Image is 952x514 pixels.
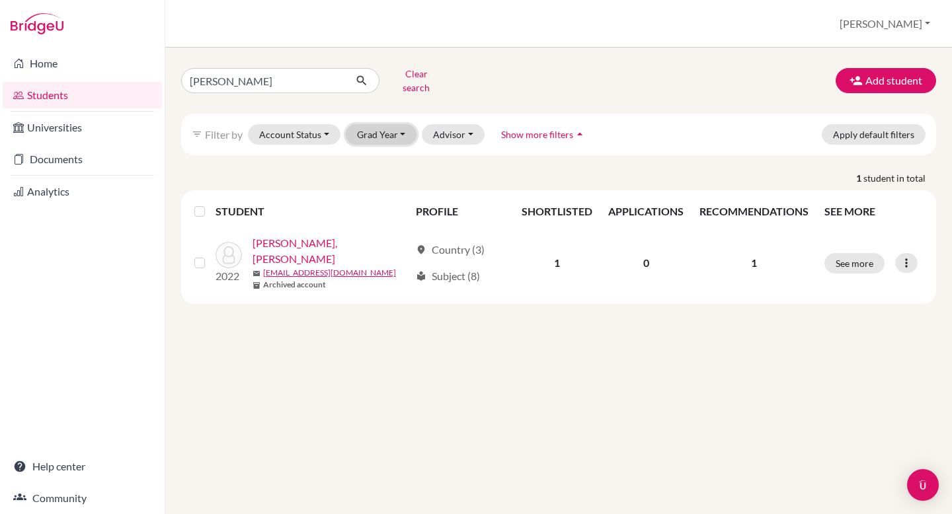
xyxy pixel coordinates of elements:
[600,196,692,227] th: APPLICATIONS
[3,146,162,172] a: Documents
[699,255,809,271] p: 1
[11,13,63,34] img: Bridge-U
[573,128,586,141] i: arrow_drop_up
[216,242,242,268] img: Anne, Douglas
[816,196,931,227] th: SEE MORE
[248,124,340,145] button: Account Status
[379,63,453,98] button: Clear search
[822,124,926,145] button: Apply default filters
[3,114,162,141] a: Universities
[346,124,417,145] button: Grad Year
[514,227,600,299] td: 1
[3,178,162,205] a: Analytics
[600,227,692,299] td: 0
[408,196,514,227] th: PROFILE
[856,171,863,185] strong: 1
[834,11,936,36] button: [PERSON_NAME]
[490,124,598,145] button: Show more filtersarrow_drop_up
[416,268,480,284] div: Subject (8)
[216,268,242,284] p: 2022
[263,279,326,291] b: Archived account
[253,235,411,267] a: [PERSON_NAME], [PERSON_NAME]
[181,68,345,93] input: Find student by name...
[205,128,243,141] span: Filter by
[824,253,885,274] button: See more
[253,281,260,289] span: inventory_2
[3,485,162,511] a: Community
[416,242,485,258] div: Country (3)
[836,68,936,93] button: Add student
[416,244,426,255] span: location_on
[422,124,485,145] button: Advisor
[263,267,396,279] a: [EMAIL_ADDRESS][DOMAIN_NAME]
[3,82,162,108] a: Students
[863,171,936,185] span: student in total
[416,271,426,281] span: local_library
[692,196,816,227] th: RECOMMENDATIONS
[3,453,162,480] a: Help center
[253,270,260,277] span: mail
[514,196,600,227] th: SHORTLISTED
[192,129,202,139] i: filter_list
[216,196,409,227] th: STUDENT
[501,129,573,140] span: Show more filters
[907,469,939,501] div: Open Intercom Messenger
[3,50,162,77] a: Home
